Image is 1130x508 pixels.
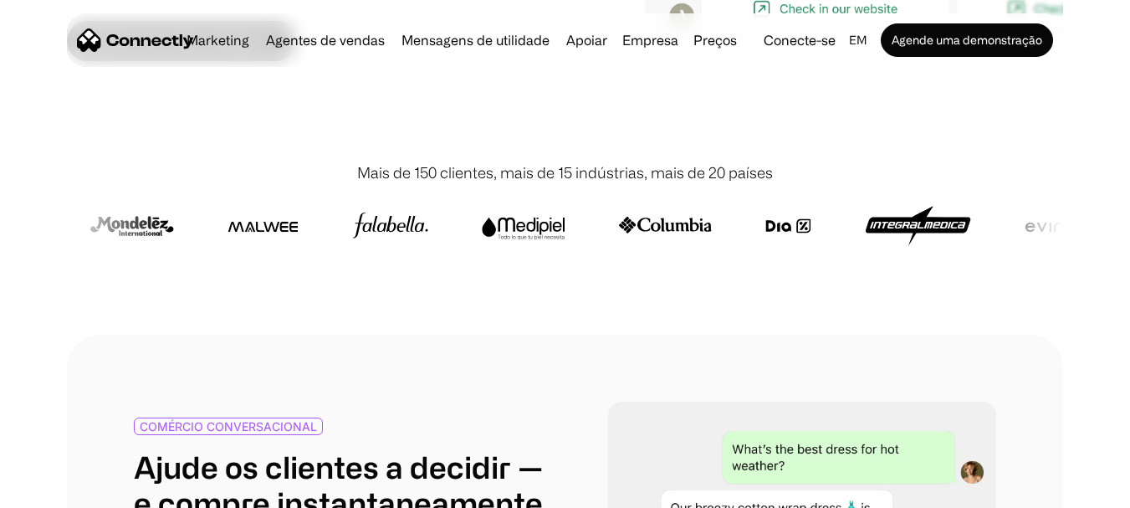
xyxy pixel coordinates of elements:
font: Empresa [622,33,678,48]
font: Marketing [187,33,249,48]
font: Mais de 150 clientes, mais de 15 indústrias, mais de 20 países [357,164,773,181]
div: em [842,28,877,52]
font: Agende uma demonstração [892,33,1042,46]
font: em [849,33,867,46]
a: lar [77,28,194,53]
a: Agentes de vendas [259,33,391,47]
a: Apoiar [560,33,614,47]
a: Mensagens de utilidade [395,33,556,47]
div: Empresa [617,28,683,52]
a: Preços [687,33,744,47]
font: COMÉRCIO CONVERSACIONAL [140,419,317,434]
font: Agentes de vendas [266,33,385,48]
font: Preços [693,33,737,48]
a: Agende uma demonstração [881,23,1053,57]
a: Marketing [180,33,256,47]
font: Apoiar [566,33,607,48]
font: Mensagens de utilidade [401,33,550,48]
font: Conecte-se [764,33,836,48]
a: Conecte-se [757,28,842,52]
